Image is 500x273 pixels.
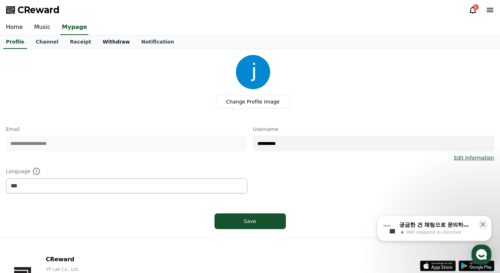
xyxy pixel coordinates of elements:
[17,4,60,16] span: CReward
[92,214,137,232] a: Settings
[106,224,123,230] span: Settings
[29,20,56,35] a: Music
[214,213,286,229] button: Save
[18,224,31,230] span: Home
[454,154,494,161] a: Edit Information
[97,35,135,49] a: Withdraw
[6,126,247,133] p: Email
[59,225,80,231] span: Messages
[47,214,92,232] a: Messages
[30,35,64,49] a: Channel
[3,35,27,49] a: Profile
[216,95,290,108] label: Change Profile Image
[473,4,479,10] div: 6
[60,20,89,35] a: Mypage
[2,214,47,232] a: Home
[64,35,97,49] a: Receipt
[253,126,494,133] p: Username
[46,267,165,272] p: YP Lab Co., Ltd.
[136,35,180,49] a: Notification
[236,55,270,89] img: profile_image
[6,4,60,16] a: CReward
[469,6,477,14] a: 6
[46,255,165,264] p: CReward
[6,167,247,176] p: Language
[0,20,29,35] a: Home
[229,218,272,225] div: Save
